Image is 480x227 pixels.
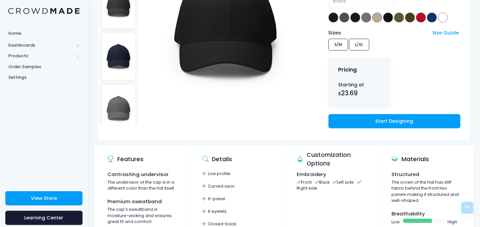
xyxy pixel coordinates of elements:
div: Low profile. [202,171,271,177]
div: 6 eyelets. [202,208,271,215]
li: Back [315,179,330,185]
div: Curved visor. [202,183,271,190]
span: View Store [31,195,57,202]
div: The undervisor of the cap is in a different color than the hat itself. [107,179,176,192]
div: Sizes [325,29,429,36]
div: Features [107,150,144,169]
div: 6-panel. [202,196,271,202]
span: Products [8,53,74,59]
div: Materials [391,150,429,169]
li: Right side [297,179,362,191]
div: Contrasting undervisor [107,171,176,178]
li: Front [297,179,312,185]
span: Settings [8,74,80,81]
img: Logo [8,8,80,14]
a: Size Guide [432,29,459,36]
div: Embroidery [297,171,366,178]
a: Learning Center [5,211,83,225]
span: Order Samples [8,64,80,70]
li: Left side [333,179,354,185]
div: Details [202,150,232,169]
span: Home [8,30,80,37]
div: The cap’s sweatband is moisture-wicking and ensures great fit and comfort. [107,206,176,225]
span: Learning Center [25,214,64,221]
div: Premium sweatband [107,198,176,205]
span: Basic example [403,219,445,223]
a: Start Designing [329,114,460,128]
h4: Pricing [338,67,357,73]
span: 23.69 [341,89,358,98]
div: Structured [391,171,460,178]
a: View Store [5,191,83,205]
div: The crown of the hat has stiff fabric behind the front two panels making it structured and well-s... [391,179,460,204]
div: Breathability [391,210,460,217]
span: Low [391,219,400,225]
div: Customization Options [297,150,364,169]
div: Starting at $ [338,81,382,98]
span: High [448,219,457,225]
span: Dashboards [8,42,74,49]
